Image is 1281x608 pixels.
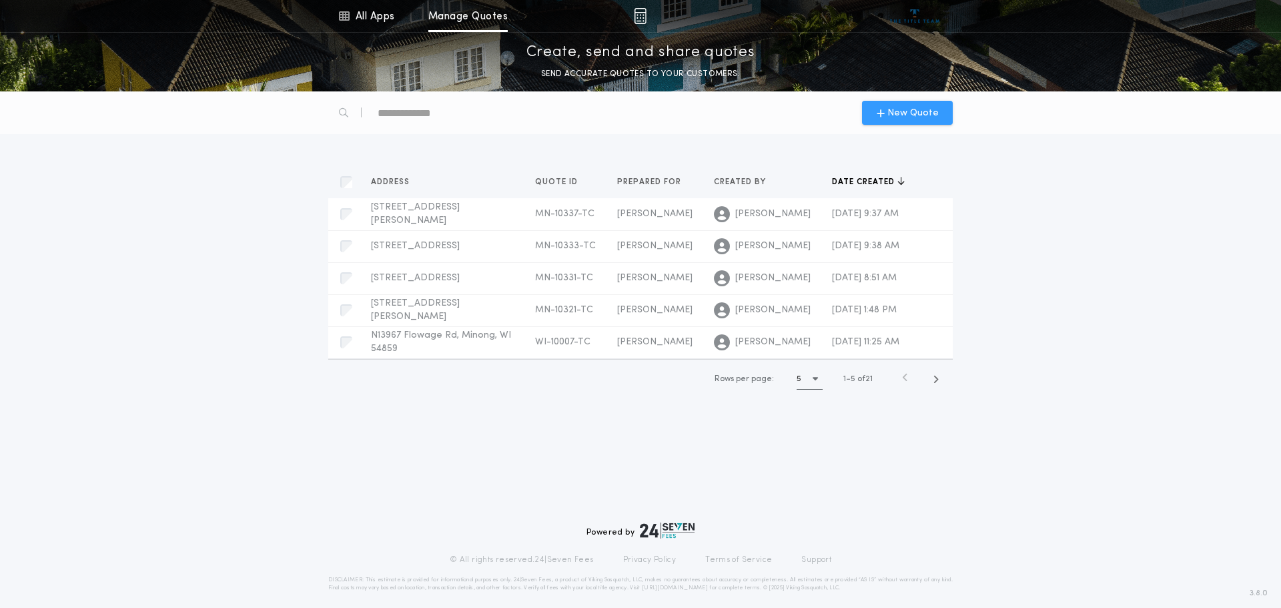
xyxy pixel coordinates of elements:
[1250,587,1268,599] span: 3.8.0
[797,368,823,390] button: 5
[535,337,590,347] span: WI-10007-TC
[797,372,801,386] h1: 5
[735,272,811,285] span: [PERSON_NAME]
[857,373,873,385] span: of 21
[705,555,772,565] a: Terms of Service
[832,176,905,189] button: Date created
[328,576,953,592] p: DISCLAIMER: This estimate is provided for informational purposes only. 24|Seven Fees, a product o...
[541,67,740,81] p: SEND ACCURATE QUOTES TO YOUR CUSTOMERS.
[642,585,708,591] a: [URL][DOMAIN_NAME]
[623,555,677,565] a: Privacy Policy
[617,209,693,219] span: [PERSON_NAME]
[832,241,899,251] span: [DATE] 9:38 AM
[735,336,811,349] span: [PERSON_NAME]
[586,523,695,539] div: Powered by
[371,330,511,354] span: N13967 Flowage Rd, Minong, WI 54859
[535,305,593,315] span: MN-10321-TC
[371,273,460,283] span: [STREET_ADDRESS]
[735,208,811,221] span: [PERSON_NAME]
[526,42,755,63] p: Create, send and share quotes
[801,555,831,565] a: Support
[371,202,460,226] span: [STREET_ADDRESS][PERSON_NAME]
[535,176,588,189] button: Quote ID
[714,177,769,188] span: Created by
[450,555,594,565] p: © All rights reserved. 24|Seven Fees
[832,177,897,188] span: Date created
[617,305,693,315] span: [PERSON_NAME]
[535,241,596,251] span: MN-10333-TC
[371,176,420,189] button: Address
[535,209,594,219] span: MN-10337-TC
[832,337,899,347] span: [DATE] 11:25 AM
[617,241,693,251] span: [PERSON_NAME]
[735,240,811,253] span: [PERSON_NAME]
[535,273,593,283] span: MN-10331-TC
[371,177,412,188] span: Address
[714,176,776,189] button: Created by
[832,273,897,283] span: [DATE] 8:51 AM
[735,304,811,317] span: [PERSON_NAME]
[715,375,774,383] span: Rows per page:
[617,273,693,283] span: [PERSON_NAME]
[617,337,693,347] span: [PERSON_NAME]
[832,305,897,315] span: [DATE] 1:48 PM
[851,375,855,383] span: 5
[617,177,684,188] span: Prepared for
[634,8,647,24] img: img
[371,298,460,322] span: [STREET_ADDRESS][PERSON_NAME]
[832,209,899,219] span: [DATE] 9:37 AM
[640,523,695,539] img: logo
[843,375,846,383] span: 1
[862,101,953,125] button: New Quote
[535,177,580,188] span: Quote ID
[887,106,939,120] span: New Quote
[371,241,460,251] span: [STREET_ADDRESS]
[890,9,940,23] img: vs-icon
